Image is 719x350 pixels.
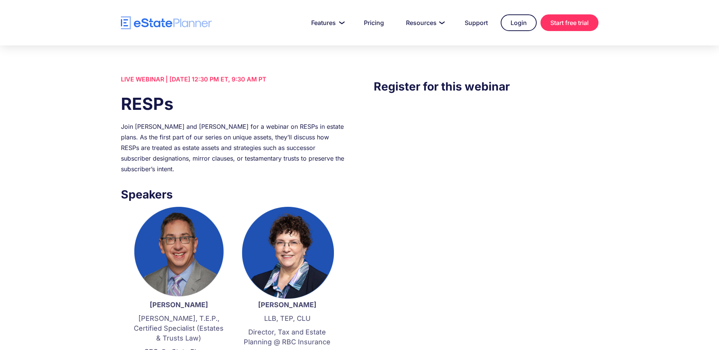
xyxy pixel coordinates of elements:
[302,15,351,30] a: Features
[374,78,598,95] h3: Register for this webinar
[397,15,452,30] a: Resources
[374,110,598,167] iframe: Form 0
[121,74,345,84] div: LIVE WEBINAR | [DATE] 12:30 PM ET, 9:30 AM PT
[132,314,226,343] p: [PERSON_NAME], T.E.P., Certified Specialist (Estates & Trusts Law)
[241,314,334,323] p: LLB, TEP, CLU
[121,92,345,116] h1: RESPs
[540,14,598,31] a: Start free trial
[501,14,537,31] a: Login
[150,301,208,309] strong: [PERSON_NAME]
[241,327,334,347] p: Director, Tax and Estate Planning @ RBC Insurance
[258,301,316,309] strong: [PERSON_NAME]
[121,186,345,203] h3: Speakers
[355,15,393,30] a: Pricing
[121,121,345,174] div: Join [PERSON_NAME] and [PERSON_NAME] for a webinar on RESPs in estate plans. As the first part of...
[456,15,497,30] a: Support
[121,16,212,30] a: home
